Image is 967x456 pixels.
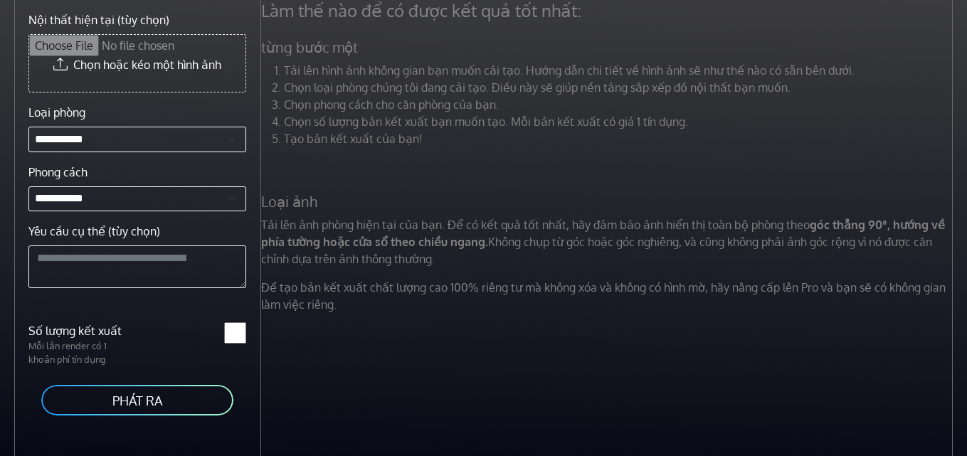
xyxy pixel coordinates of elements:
[261,235,932,266] font: Không chụp từ góc hoặc góc nghiêng, và cũng không phải ảnh góc rộng vì nó được căn chỉnh dựa trên...
[28,324,122,338] font: Số lượng kết xuất
[28,13,169,27] font: Nội thất hiện tại (tùy chọn)
[284,132,423,146] font: Tạo bản kết xuất của bạn!
[284,97,499,112] font: Chọn phong cách cho căn phòng của bạn.
[261,218,810,232] font: Tải lên ảnh phòng hiện tại của bạn. Để có kết quả tốt nhất, hãy đảm bảo ảnh hiển thị toàn bộ phòn...
[28,165,88,179] font: Phong cách
[28,105,85,120] font: Loại phòng
[112,393,162,408] font: PHÁT RA
[28,340,107,365] font: Mỗi lần render có 1 khoản phí tín dụng
[261,192,317,211] font: Loại ảnh
[284,80,791,95] font: Chọn loại phòng chúng tôi đang cải tạo. Điều này sẽ giúp nền tảng sắp xếp đồ nội thất bạn muốn.
[40,383,235,417] button: PHÁT RA
[284,115,688,129] font: Chọn số lượng bản kết xuất bạn muốn tạo. Mỗi bản kết xuất có giá 1 tín dụng.
[261,38,358,56] font: từng bước một
[261,280,946,312] font: Để tạo bản kết xuất chất lượng cao 100% riêng tư mà không xóa và không có hình mờ, hãy nâng cấp l...
[284,63,855,78] font: Tải lên hình ảnh không gian bạn muốn cải tạo. Hướng dẫn chi tiết về hình ảnh sẽ như thế nào có sẵ...
[28,224,160,238] font: Yêu cầu cụ thể (tùy chọn)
